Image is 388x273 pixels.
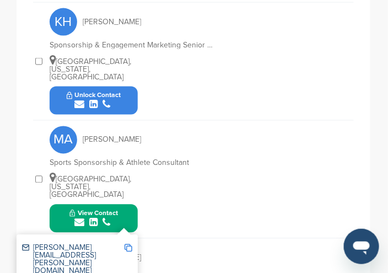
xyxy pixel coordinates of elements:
span: MA [50,126,77,154]
span: [GEOGRAPHIC_DATA], [US_STATE], [GEOGRAPHIC_DATA] [50,175,131,200]
button: View Contact [56,202,131,235]
span: Unlock Contact [67,92,121,99]
span: View Contact [69,210,118,217]
button: Unlock Contact [53,84,134,117]
span: [PERSON_NAME] [83,136,141,144]
iframe: Button to launch messaging window [344,229,379,264]
div: Sports Sponsorship & Athlete Consultant [50,159,215,167]
div: Sponsorship & Engagement Marketing Senior Planner [50,41,215,49]
span: [GEOGRAPHIC_DATA], [US_STATE], [GEOGRAPHIC_DATA] [50,57,131,82]
span: KH [50,8,77,36]
span: [PERSON_NAME] [83,18,141,26]
img: Copy [125,244,132,252]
